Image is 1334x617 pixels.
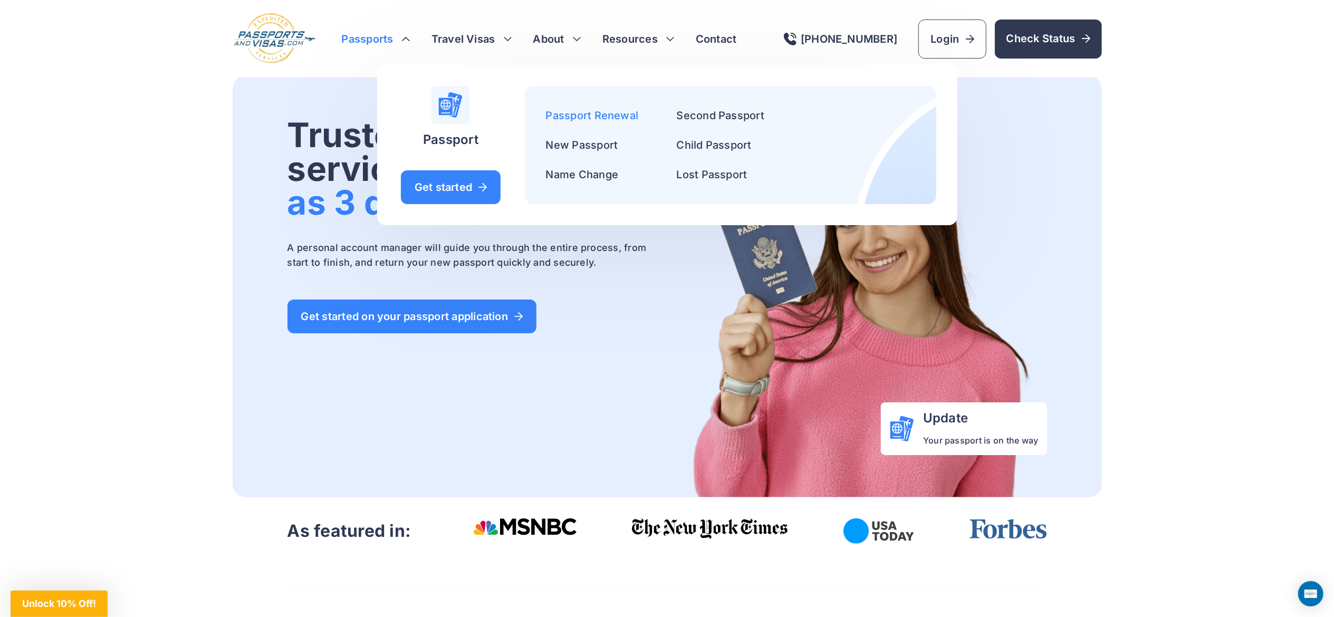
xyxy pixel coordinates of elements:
a: Child Passport [677,139,752,151]
span: Get started on your passport application [301,311,523,322]
a: Get started [401,170,501,204]
h3: Passports [342,32,410,46]
a: New Passport [546,139,618,151]
h4: Update [923,411,1038,426]
span: Unlock 10% Off! [22,598,96,609]
h3: Travel Visas [431,32,512,46]
img: The New York Times [632,518,789,539]
span: Get started [415,182,487,192]
a: Contact [696,32,737,46]
span: Login [930,32,974,46]
h4: Passport [423,132,478,147]
span: Check Status [1006,31,1090,46]
a: Check Status [995,20,1102,59]
p: Your passport is on the way [923,434,1038,447]
a: Name Change [546,168,619,181]
span: as 3 days. [287,182,455,223]
div: Unlock 10% Off! [11,591,108,617]
a: Get started on your passport application [287,300,537,333]
img: Forbes [969,518,1047,539]
h1: Trusted passport services in as fast [287,118,665,219]
img: USA Today [843,518,914,544]
img: Logo [233,13,316,65]
a: About [533,32,564,46]
a: Second Passport [677,109,765,122]
h3: As featured in: [287,520,411,542]
p: A personal account manager will guide you through the entire process, from start to finish, and r... [287,240,665,270]
a: Passport Renewal [546,109,639,122]
h3: Resources [602,32,675,46]
a: Lost Passport [677,168,747,181]
a: Login [918,20,986,59]
div: Open Intercom Messenger [1298,581,1323,606]
img: Msnbc [473,518,577,535]
a: [PHONE_NUMBER] [784,33,897,45]
img: Passports and Visas.com [669,118,1047,497]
